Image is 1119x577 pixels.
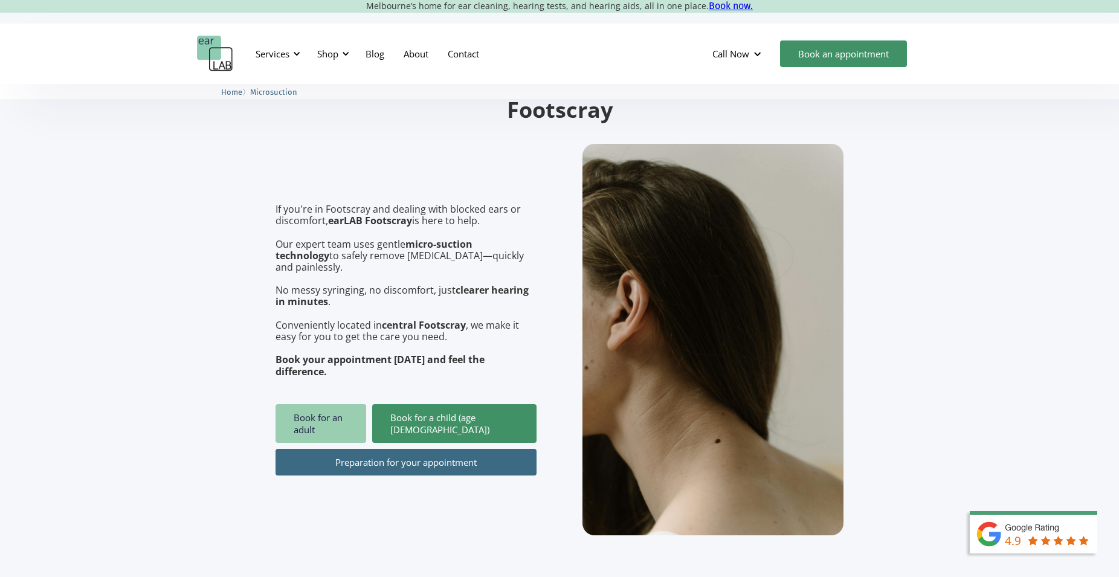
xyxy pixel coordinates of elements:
[250,88,297,97] span: Microsuction
[276,449,537,475] a: Preparation for your appointment
[356,36,394,71] a: Blog
[310,36,353,72] div: Shop
[317,48,338,60] div: Shop
[276,283,529,308] strong: clearer hearing in minutes
[276,404,366,443] a: Book for an adult
[712,48,749,60] div: Call Now
[276,204,537,378] p: If you're in Footscray and dealing with blocked ears or discomfort, is here to help. Our expert t...
[382,318,466,332] strong: central Footscray
[372,404,537,443] a: Book for a child (age [DEMOGRAPHIC_DATA])
[248,36,304,72] div: Services
[221,86,242,97] a: Home
[276,21,843,48] h1: [MEDICAL_DATA] Removal in Footscray
[438,36,489,71] a: Contact
[394,36,438,71] a: About
[221,86,250,98] li: 〉
[276,353,485,378] strong: Book your appointment [DATE] and feel the difference.
[221,88,242,97] span: Home
[256,48,289,60] div: Services
[197,36,233,72] a: home
[328,214,412,227] strong: earLAB Footscray
[276,68,843,124] h2: Safe and Professional [MEDICAL_DATA] Removal in Footscray
[703,36,774,72] div: Call Now
[276,237,472,262] strong: micro-suction technology
[250,86,297,97] a: Microsuction
[780,40,907,67] a: Book an appointment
